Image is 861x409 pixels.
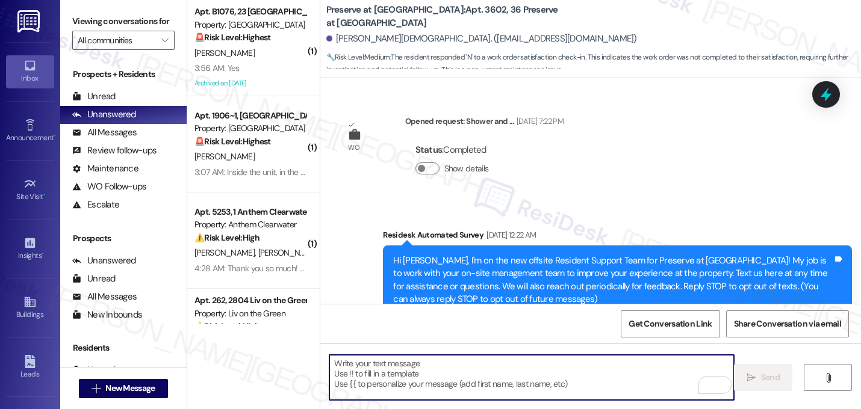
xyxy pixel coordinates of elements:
span: Get Conversation Link [629,318,712,330]
div: WO [348,141,359,154]
div: Property: Anthem Clearwater [194,218,306,231]
div: Apt. 262, 2804 Liv on the Green [194,294,306,307]
div: Archived on [DATE] [193,76,307,91]
i:  [161,35,168,45]
div: Escalate [72,198,119,211]
span: [PERSON_NAME] [258,247,318,258]
a: Inbox [6,55,54,88]
textarea: To enrich screen reader interactions, please activate Accessibility in Grammarly extension settings [329,355,734,400]
div: Hi [PERSON_NAME], I'm on the new offsite Resident Support Team for Preserve at [GEOGRAPHIC_DATA]!... [393,254,833,306]
div: 4:28 AM: Thank you so much! You too [194,263,326,274]
div: All Messages [72,291,137,303]
div: Unread [72,90,116,103]
div: WO Follow-ups [72,180,146,193]
b: Preserve at [GEOGRAPHIC_DATA]: Apt. 3602, 36 Preserve at [GEOGRAPHIC_DATA] [326,4,567,29]
div: Unread [72,364,116,377]
a: Buildings [6,292,54,324]
div: Residents [60,342,187,354]
strong: 🚨 Risk Level: Highest [194,136,271,147]
span: • [54,132,55,140]
div: Prospects [60,232,187,245]
span: • [43,191,45,199]
div: Unanswered [72,108,136,121]
button: Share Conversation via email [726,310,849,337]
a: Leads [6,351,54,384]
div: Opened request: Shower and ... [405,115,564,132]
label: Show details [444,162,489,175]
span: [PERSON_NAME] [194,247,258,258]
span: : The resident responded 'N' to a work order satisfaction check-in. This indicates the work order... [326,51,861,77]
span: Share Conversation via email [734,318,841,330]
div: New Inbounds [72,309,142,321]
i:  [747,373,756,383]
a: Site Visit • [6,174,54,206]
div: Prospects + Residents [60,68,187,81]
b: Status [415,144,443,156]
a: Insights • [6,233,54,265]
div: Unread [72,272,116,285]
label: Viewing conversations for [72,12,175,31]
button: Get Conversation Link [621,310,720,337]
div: Property: Liv on the Green [194,307,306,320]
span: [PERSON_NAME] [194,151,255,162]
div: Residesk Automated Survey [383,229,852,245]
div: Property: [GEOGRAPHIC_DATA] [194,19,306,31]
strong: ⚠️ Risk Level: High [194,232,260,243]
span: [PERSON_NAME] [194,48,255,58]
span: Send [761,371,780,384]
img: ResiDesk Logo [17,10,42,32]
div: 3:07 AM: Inside the unit, in the restroom. [194,167,334,177]
div: Maintenance [72,162,138,175]
strong: ⚠️ Risk Level: High [194,321,260,331]
div: 3:56 AM: Yes [194,63,240,73]
div: [DATE] 12:22 AM [483,229,536,241]
div: : Completed [415,141,494,159]
span: New Message [105,382,155,395]
div: All Messages [72,126,137,139]
strong: 🔧 Risk Level: Medium [326,52,390,62]
div: Unanswered [72,254,136,267]
input: All communities [78,31,155,50]
div: Apt. B1076, 23 [GEOGRAPHIC_DATA] [194,5,306,18]
div: Apt. 5253, 1 Anthem Clearwater [194,206,306,218]
div: [PERSON_NAME][DEMOGRAPHIC_DATA]. ([EMAIL_ADDRESS][DOMAIN_NAME]) [326,32,637,45]
span: • [42,250,43,258]
button: Send [734,364,792,391]
strong: 🚨 Risk Level: Highest [194,32,271,43]
i:  [92,384,101,393]
div: Apt. 1906~1, [GEOGRAPHIC_DATA] at [GEOGRAPHIC_DATA] [194,109,306,122]
div: Review follow-ups [72,144,157,157]
i:  [824,373,833,383]
button: New Message [79,379,168,398]
div: [DATE] 7:22 PM [514,115,564,128]
div: Property: [GEOGRAPHIC_DATA] at [GEOGRAPHIC_DATA] [194,122,306,135]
